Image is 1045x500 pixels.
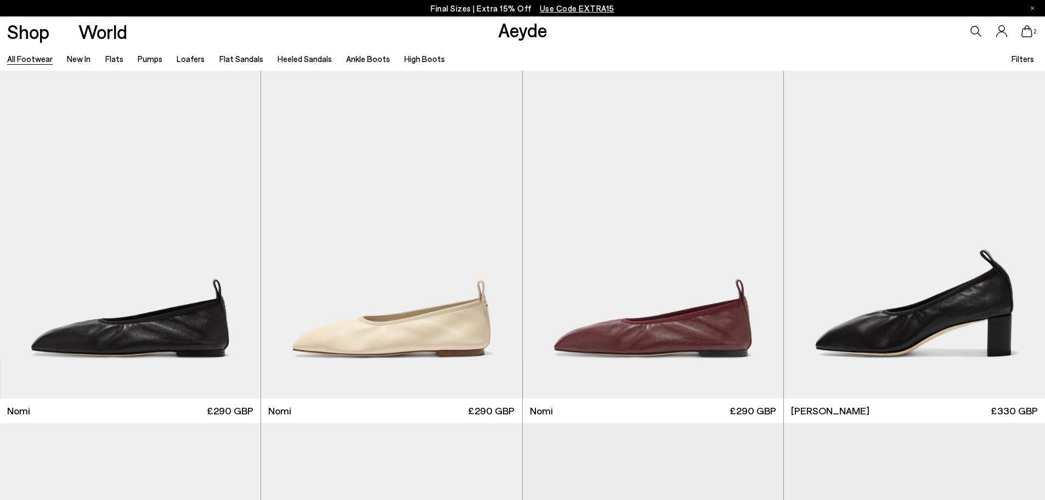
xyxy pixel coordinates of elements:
[991,404,1038,418] span: £330 GBP
[530,404,553,418] span: Nomi
[1021,25,1032,37] a: 2
[784,71,1045,398] img: Narissa Ruched Pumps
[7,54,53,64] a: All Footwear
[730,404,776,418] span: £290 GBP
[7,404,30,418] span: Nomi
[784,398,1045,423] a: [PERSON_NAME] £330 GBP
[1012,54,1034,64] span: Filters
[78,22,127,41] a: World
[261,71,522,398] img: Nomi Ruched Flats
[498,18,547,41] a: Aeyde
[540,3,614,13] span: Navigate to /collections/ss25-final-sizes
[177,54,205,64] a: Loafers
[523,71,783,398] img: Nomi Ruched Flats
[268,404,291,418] span: Nomi
[468,404,515,418] span: £290 GBP
[1032,29,1038,35] span: 2
[7,22,49,41] a: Shop
[138,54,162,64] a: Pumps
[105,54,123,64] a: Flats
[219,54,263,64] a: Flat Sandals
[791,404,869,418] span: [PERSON_NAME]
[346,54,390,64] a: Ankle Boots
[278,54,332,64] a: Heeled Sandals
[523,398,783,423] a: Nomi £290 GBP
[207,404,253,418] span: £290 GBP
[261,398,522,423] a: Nomi £290 GBP
[431,2,614,15] p: Final Sizes | Extra 15% Off
[404,54,445,64] a: High Boots
[67,54,91,64] a: New In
